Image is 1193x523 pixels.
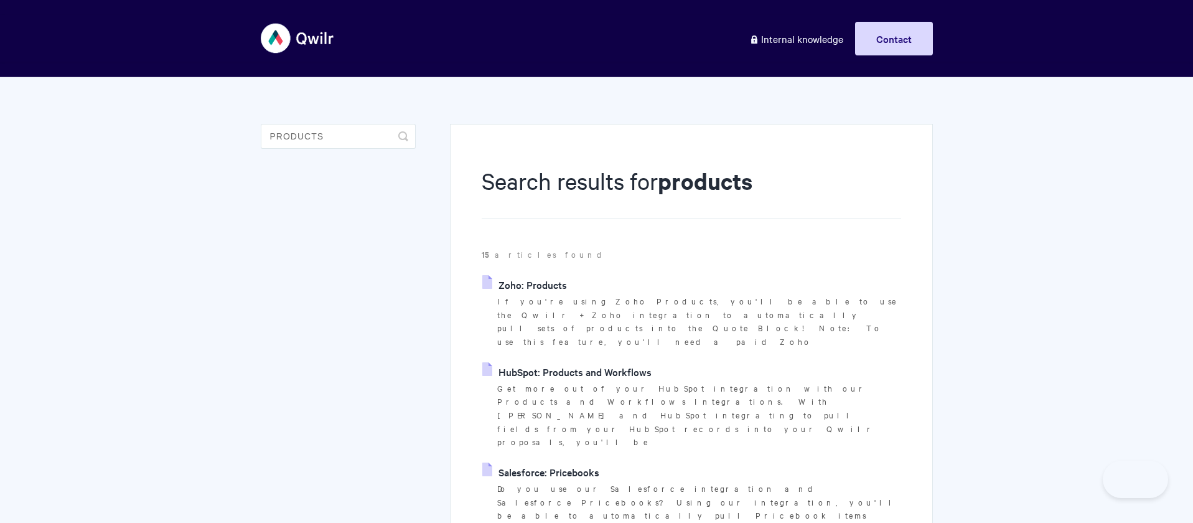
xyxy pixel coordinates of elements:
strong: 15 [482,248,495,260]
input: Search [261,124,416,149]
a: Internal knowledge [740,22,853,55]
a: HubSpot: Products and Workflows [482,362,652,381]
img: Qwilr Help Center [261,15,335,62]
a: Zoho: Products [482,275,567,294]
p: articles found [482,248,901,261]
strong: products [658,166,752,196]
a: Contact [855,22,933,55]
p: If you're using Zoho Products, you'll be able to use the Qwilr + Zoho integration to automaticall... [497,294,901,349]
a: Salesforce: Pricebooks [482,463,599,481]
iframe: Toggle Customer Support [1103,461,1168,498]
h1: Search results for [482,165,901,219]
p: Get more out of your HubSpot integration with our Products and Workflows Integrations. With [PERS... [497,382,901,450]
